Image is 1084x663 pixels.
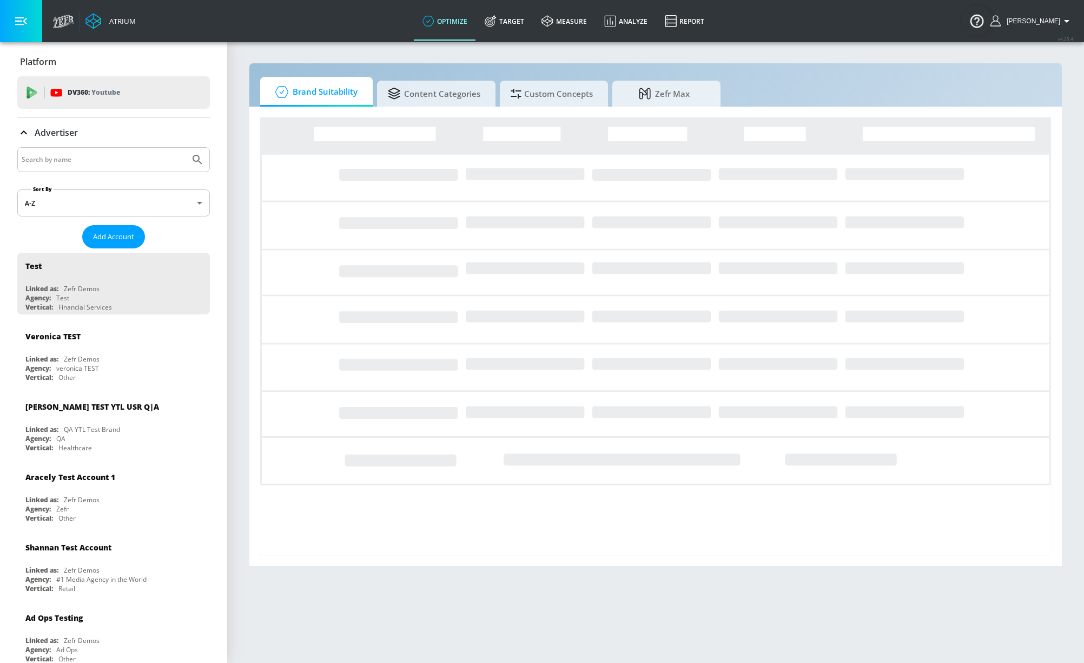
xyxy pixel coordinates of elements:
div: Aracely Test Account 1 [25,472,115,482]
p: Advertiser [35,127,78,139]
div: Shannan Test AccountLinked as:Zefr DemosAgency:#1 Media Agency in the WorldVertical:Retail [17,534,210,596]
div: Linked as: [25,636,58,645]
div: Agency: [25,293,51,303]
span: login as: charles.sun@zefr.com [1002,17,1060,25]
div: Vertical: [25,373,53,382]
div: QA [56,434,65,443]
div: Vertical: [25,443,53,452]
div: Vertical: [25,514,53,523]
label: Sort By [31,186,54,193]
div: Test [25,261,42,271]
div: Linked as: [25,284,58,293]
div: Zefr Demos [64,636,100,645]
a: measure [533,2,596,41]
div: #1 Media Agency in the World [56,575,147,584]
div: Linked as: [25,566,58,575]
div: Veronica TESTLinked as:Zefr DemosAgency:veronica TESTVertical:Other [17,323,210,385]
p: Youtube [91,87,120,98]
div: A-Z [17,189,210,216]
span: Add Account [93,231,134,243]
div: Agency: [25,575,51,584]
div: Linked as: [25,355,58,364]
a: Target [476,2,533,41]
span: Content Categories [388,81,480,107]
div: Other [58,373,76,382]
div: Zefr Demos [64,355,100,364]
button: [PERSON_NAME] [990,15,1073,28]
div: Linked as: [25,495,58,504]
div: Financial Services [58,303,112,312]
div: Healthcare [58,443,92,452]
a: Atrium [85,13,136,29]
div: Test [56,293,69,303]
div: Zefr Demos [64,284,100,293]
div: Zefr [56,504,69,514]
span: Brand Suitability [271,79,358,105]
div: Zefr Demos [64,566,100,575]
div: Agency: [25,364,51,373]
div: TestLinked as:Zefr DemosAgency:TestVertical:Financial Services [17,253,210,314]
p: Platform [20,56,56,68]
span: Zefr Max [623,81,705,107]
div: Zefr Demos [64,495,100,504]
span: v 4.25.4 [1058,36,1073,42]
div: Agency: [25,504,51,514]
div: veronica TEST [56,364,99,373]
div: [PERSON_NAME] TEST YTL USR Q|ALinked as:QA YTL Test BrandAgency:QAVertical:Healthcare [17,393,210,455]
div: Aracely Test Account 1Linked as:Zefr DemosAgency:ZefrVertical:Other [17,464,210,526]
div: Platform [17,47,210,77]
div: Advertiser [17,117,210,148]
p: DV360: [68,87,120,99]
span: Custom Concepts [511,81,593,107]
div: DV360: Youtube [17,76,210,109]
div: Shannan Test Account [25,542,111,553]
div: Atrium [105,16,136,26]
div: Vertical: [25,303,53,312]
div: Ad Ops [56,645,78,654]
a: Report [656,2,713,41]
a: Analyze [596,2,656,41]
div: Agency: [25,645,51,654]
input: Search by name [22,153,186,167]
div: Linked as: [25,425,58,434]
div: QA YTL Test Brand [64,425,120,434]
div: Veronica TEST [25,331,81,342]
a: optimize [414,2,476,41]
div: Agency: [25,434,51,443]
div: Other [58,514,76,523]
button: Open Resource Center [962,5,992,36]
div: [PERSON_NAME] TEST YTL USR Q|A [25,402,159,412]
div: Ad Ops Testing [25,613,83,623]
button: Add Account [82,225,145,248]
div: Vertical: [25,584,53,593]
div: Retail [58,584,75,593]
